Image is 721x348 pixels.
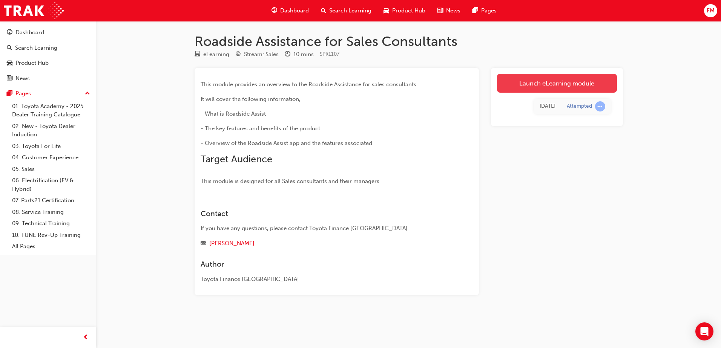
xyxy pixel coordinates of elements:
h1: Roadside Assistance for Sales Consultants [195,33,623,50]
span: Search Learning [329,6,371,15]
span: Dashboard [280,6,309,15]
span: car-icon [7,60,12,67]
a: Search Learning [3,41,93,55]
button: DashboardSearch LearningProduct HubNews [3,24,93,87]
button: Pages [3,87,93,101]
span: guage-icon [272,6,277,15]
div: Pages [15,89,31,98]
span: Target Audience [201,153,272,165]
span: This module is designed for all Sales consultants and their managers [201,178,379,185]
div: Open Intercom Messenger [695,322,713,340]
span: FM [707,6,715,15]
span: target-icon [235,51,241,58]
span: learningRecordVerb_ATTEMPT-icon [595,101,605,111]
div: Type [195,50,229,59]
div: Dashboard [15,28,44,37]
a: car-iconProduct Hub [377,3,431,18]
span: Pages [481,6,497,15]
a: news-iconNews [431,3,466,18]
a: 08. Service Training [9,206,93,218]
span: news-icon [7,75,12,82]
span: - The key features and benefits of the product [201,125,320,132]
div: Email [201,239,446,248]
span: Product Hub [392,6,425,15]
img: Trak [4,2,64,19]
div: Stream [235,50,279,59]
div: News [15,74,30,83]
a: [PERSON_NAME] [209,240,255,247]
a: 04. Customer Experience [9,152,93,163]
button: FM [704,4,717,17]
div: Search Learning [15,44,57,52]
span: This module provides an overview to the Roadside Assistance for sales consultants. [201,81,418,88]
span: search-icon [7,45,12,52]
div: Toyota Finance [GEOGRAPHIC_DATA] [201,275,446,284]
span: search-icon [321,6,326,15]
a: Launch eLearning module [497,74,617,93]
div: If you have any questions, please contact Toyota Finance [GEOGRAPHIC_DATA]. [201,224,446,233]
a: 05. Sales [9,163,93,175]
a: News [3,72,93,85]
span: learningResourceType_ELEARNING-icon [195,51,200,58]
span: email-icon [201,240,206,247]
span: clock-icon [285,51,290,58]
a: 06. Electrification (EV & Hybrid) [9,175,93,195]
div: Stream: Sales [244,50,279,59]
a: Product Hub [3,56,93,70]
div: Product Hub [15,59,49,67]
a: 07. Parts21 Certification [9,195,93,206]
h3: Contact [201,209,446,218]
span: car-icon [384,6,389,15]
a: 09. Technical Training [9,218,93,229]
a: guage-iconDashboard [265,3,315,18]
a: search-iconSearch Learning [315,3,377,18]
span: - What is Roadside Assist [201,110,266,117]
div: 10 mins [293,50,314,59]
span: Learning resource code [320,51,339,57]
div: Attempted [567,103,592,110]
a: 03. Toyota For Life [9,140,93,152]
span: pages-icon [472,6,478,15]
a: 01. Toyota Academy - 2025 Dealer Training Catalogue [9,101,93,121]
span: - Overview of the Roadside Assist app and the features associated [201,140,372,147]
a: pages-iconPages [466,3,503,18]
h3: Author [201,260,446,269]
div: eLearning [203,50,229,59]
a: 10. TUNE Rev-Up Training [9,229,93,241]
span: pages-icon [7,90,12,97]
span: guage-icon [7,29,12,36]
a: 02. New - Toyota Dealer Induction [9,121,93,140]
span: up-icon [85,89,90,99]
span: It will cover the following information, [201,96,301,102]
a: Dashboard [3,26,93,40]
a: All Pages [9,241,93,252]
span: News [446,6,460,15]
div: Duration [285,50,314,59]
div: Thu Sep 25 2025 09:23:39 GMT+1000 (Australian Eastern Standard Time) [540,102,555,111]
span: prev-icon [83,333,89,342]
span: news-icon [437,6,443,15]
